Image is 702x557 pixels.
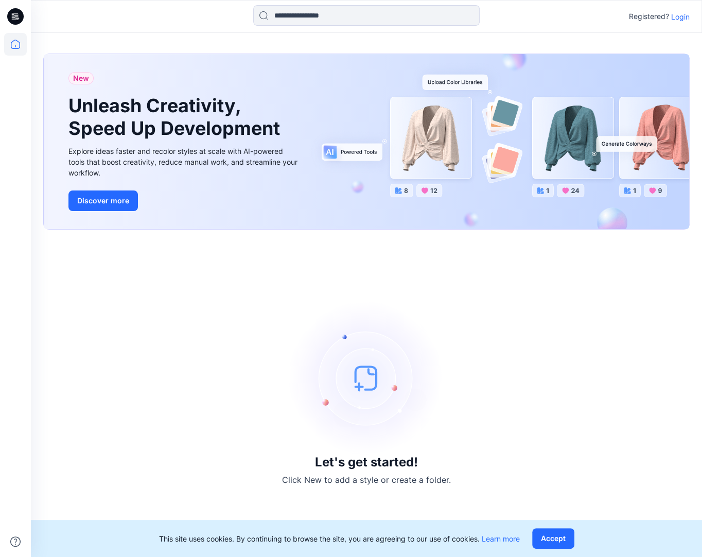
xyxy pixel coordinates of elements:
h1: Unleash Creativity, Speed Up Development [68,95,285,139]
p: Login [671,11,690,22]
img: empty-state-image.svg [289,301,444,455]
a: Discover more [68,190,300,211]
a: Learn more [482,534,520,543]
button: Accept [532,528,574,549]
h3: Let's get started! [315,455,418,469]
div: Explore ideas faster and recolor styles at scale with AI-powered tools that boost creativity, red... [68,146,300,178]
p: Click New to add a style or create a folder. [282,474,451,486]
button: Discover more [68,190,138,211]
span: New [73,72,89,84]
p: This site uses cookies. By continuing to browse the site, you are agreeing to our use of cookies. [159,533,520,544]
p: Registered? [629,10,669,23]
